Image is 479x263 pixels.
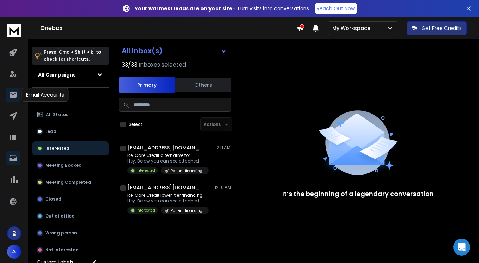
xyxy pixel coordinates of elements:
p: Patient financing 2.0 [171,168,205,173]
p: Re: Care Credit alternative for [127,153,209,158]
h1: [EMAIL_ADDRESS][DOMAIN_NAME] [127,144,205,151]
p: Hey. Below you can see attached [127,198,209,204]
button: Out of office [32,209,109,223]
button: A [7,245,21,259]
button: Others [175,77,231,93]
button: Meeting Completed [32,175,109,189]
p: Interested [137,208,155,213]
p: Meeting Booked [45,163,82,168]
button: Get Free Credits [407,21,467,35]
p: Press to check for shortcuts. [44,49,101,63]
label: Select [129,122,143,127]
button: Wrong person [32,226,109,240]
span: 33 / 33 [122,61,137,69]
div: Open Intercom Messenger [453,239,470,256]
button: Closed [32,192,109,206]
p: All Status [46,112,68,117]
p: Not Interested [45,247,79,253]
h3: Inboxes selected [139,61,186,69]
button: Primary [119,77,175,93]
p: Interested [137,168,155,173]
h1: Onebox [40,24,297,32]
button: Meeting Booked [32,158,109,172]
p: Out of office [45,213,74,219]
button: Lead [32,124,109,139]
strong: Your warmest leads are on your site [135,5,232,12]
p: Wrong person [45,230,77,236]
div: Email Accounts [22,88,69,102]
p: Closed [45,196,61,202]
a: Reach Out Now [315,3,357,14]
p: Interested [45,146,69,151]
button: Not Interested [32,243,109,257]
h1: [EMAIL_ADDRESS][DOMAIN_NAME] [127,184,205,191]
button: All Campaigns [32,68,109,82]
h3: Filters [32,93,109,103]
p: 12:11 AM [215,145,231,151]
p: 12:10 AM [214,185,231,190]
p: Re: Care Credit lower-tier financing [127,192,209,198]
button: Interested [32,141,109,155]
p: Patient financing 2.0 [171,208,205,213]
span: Cmd + Shift + k [58,48,94,56]
button: All Status [32,108,109,122]
p: – Turn visits into conversations [135,5,309,12]
p: Reach Out Now [317,5,355,12]
h1: All Campaigns [38,71,76,78]
p: It’s the beginning of a legendary conversation [282,189,434,199]
p: Hey. Below you can see attached [127,158,209,164]
button: All Inbox(s) [116,44,232,58]
p: Get Free Credits [422,25,462,32]
img: logo [7,24,21,37]
p: Lead [45,129,56,134]
h1: All Inbox(s) [122,47,163,54]
p: My Workspace [332,25,373,32]
p: Meeting Completed [45,179,91,185]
